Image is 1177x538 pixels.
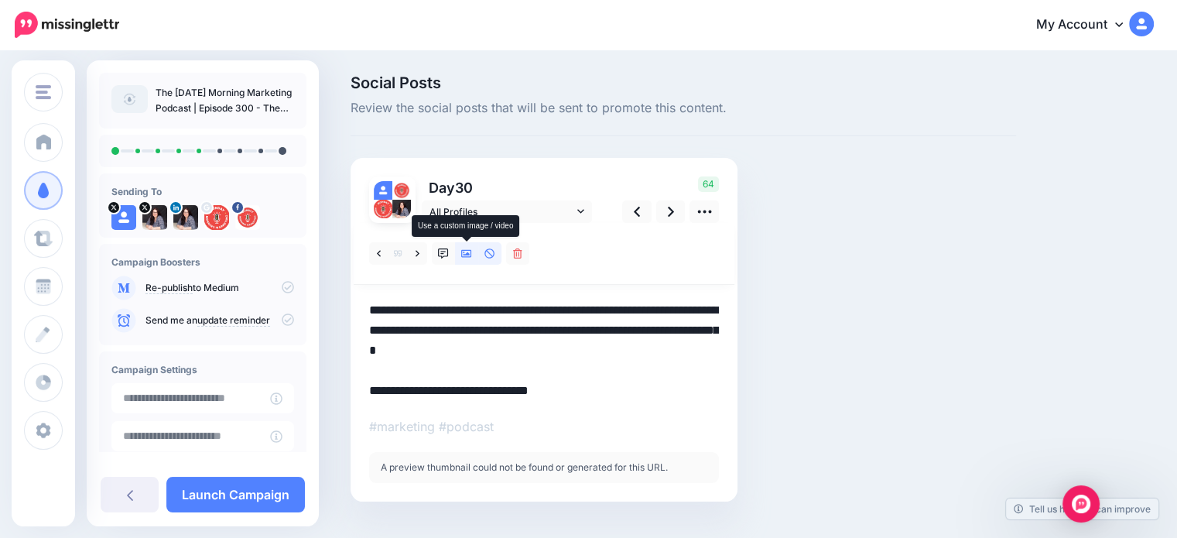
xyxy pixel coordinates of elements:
span: 30 [455,180,473,196]
img: Missinglettr [15,12,119,38]
h4: Campaign Settings [111,364,294,375]
img: 1604092248902-38053.png [173,205,198,230]
img: AOh14GgmI6sU1jtbyWpantpgfBt4IO5aN2xv9XVZLtiWs96-c-63978.png [374,200,392,218]
img: AOh14GgmI6sU1jtbyWpantpgfBt4IO5aN2xv9XVZLtiWs96-c-63978.png [204,205,229,230]
span: Social Posts [351,75,1016,91]
a: Tell us how we can improve [1006,499,1158,519]
img: user_default_image.png [374,181,392,200]
p: Day [422,176,594,199]
a: update reminder [197,314,270,327]
a: My Account [1021,6,1154,44]
a: Re-publish [145,282,193,294]
img: menu.png [36,85,51,99]
p: Send me an [145,314,294,327]
p: to Medium [145,281,294,295]
img: 1604092248902-38053.png [392,200,411,218]
a: All Profiles [422,200,592,223]
img: qcmyTuyw-31248.jpg [142,205,167,230]
img: article-default-image-icon.png [111,85,148,113]
span: All Profiles [429,204,573,220]
h4: Campaign Boosters [111,256,294,268]
p: #marketing #podcast [369,416,719,437]
span: 64 [698,176,719,192]
img: user_default_image.png [111,205,136,230]
p: The [DATE] Morning Marketing Podcast | Episode 300 - The Future of Marketing for Small Businesses [156,85,294,116]
img: picture-bsa83623.png [235,205,260,230]
h4: Sending To [111,186,294,197]
div: Open Intercom Messenger [1062,485,1100,523]
span: Review the social posts that will be sent to promote this content. [351,98,1016,118]
div: A preview thumbnail could not be found or generated for this URL. [369,452,719,483]
img: picture-bsa83623.png [392,181,411,200]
